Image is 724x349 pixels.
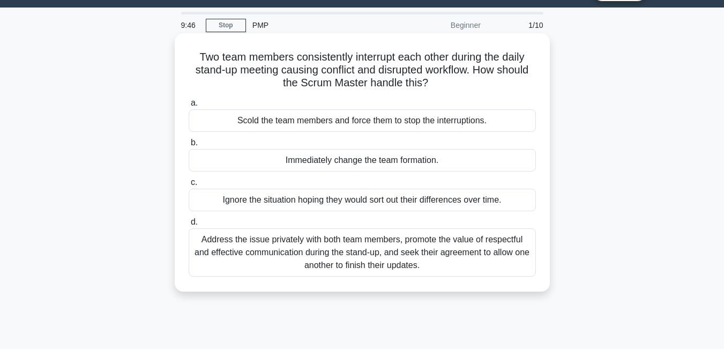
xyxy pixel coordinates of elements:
a: Stop [206,19,246,32]
span: b. [191,138,198,147]
div: Beginner [393,14,487,36]
span: d. [191,217,198,226]
div: Ignore the situation hoping they would sort out their differences over time. [189,189,536,211]
div: Immediately change the team formation. [189,149,536,172]
span: a. [191,98,198,107]
h5: Two team members consistently interrupt each other during the daily stand-up meeting causing conf... [188,50,537,90]
div: PMP [246,14,393,36]
div: 9:46 [175,14,206,36]
span: c. [191,177,197,187]
div: 1/10 [487,14,550,36]
div: Scold the team members and force them to stop the interruptions. [189,109,536,132]
div: Address the issue privately with both team members, promote the value of respectful and effective... [189,228,536,277]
